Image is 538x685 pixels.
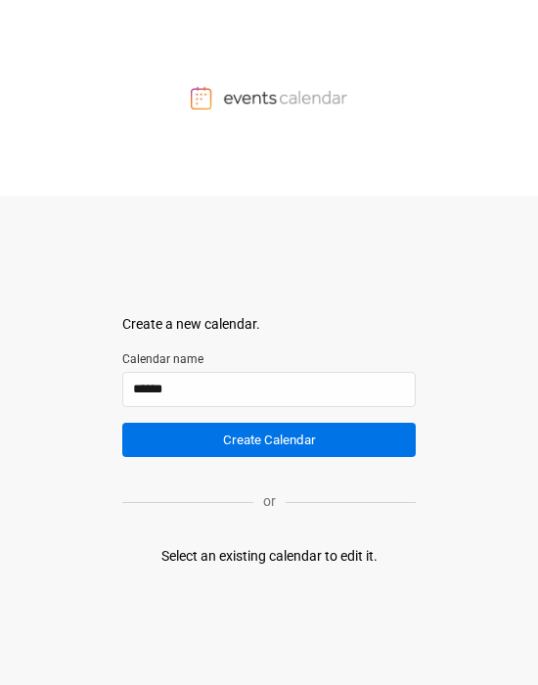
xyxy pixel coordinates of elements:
[191,86,347,110] img: Events Calendar
[122,350,416,368] label: Calendar name
[253,491,286,512] p: or
[122,314,416,335] div: Create a new calendar.
[161,546,378,567] div: Select an existing calendar to edit it.
[122,423,416,457] button: Create Calendar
